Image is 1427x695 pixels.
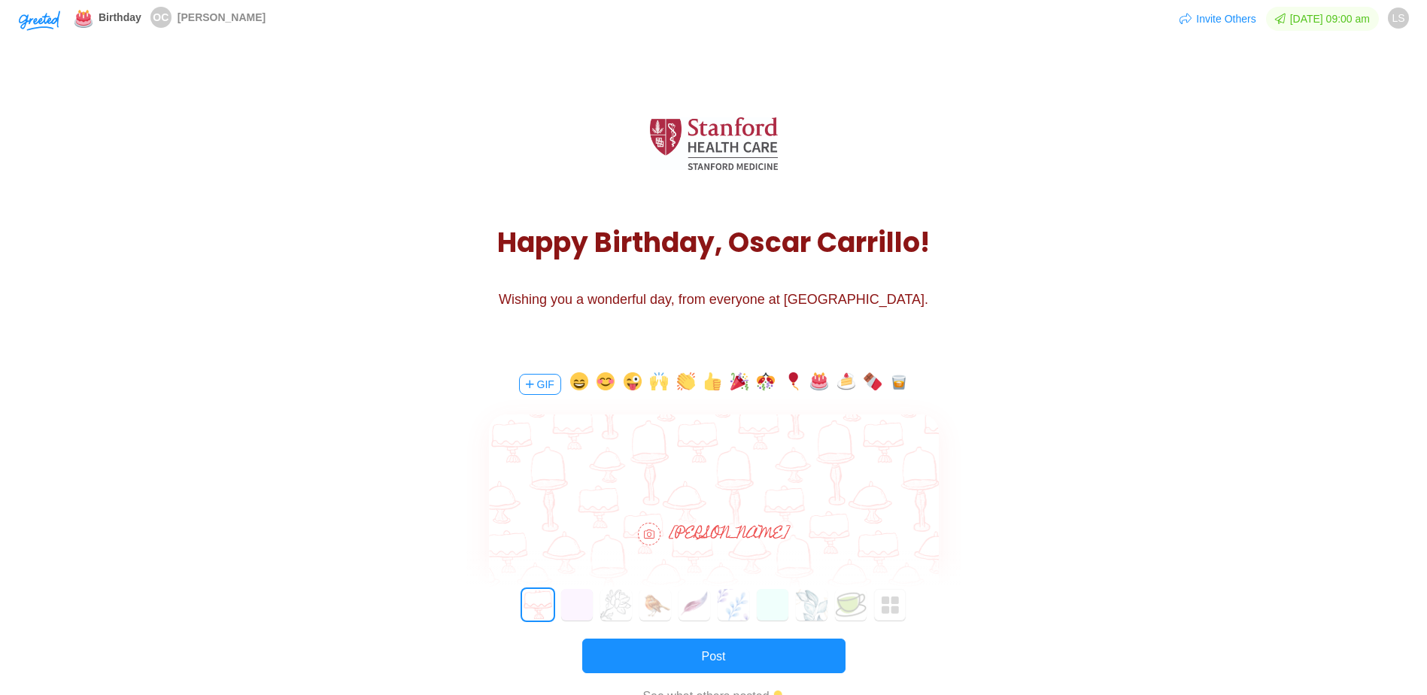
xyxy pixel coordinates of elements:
[730,372,748,396] button: emoji
[639,589,671,621] button: 3
[835,589,867,621] button: 8
[650,117,778,171] img: Greeted
[796,589,827,621] button: 7
[718,589,749,621] button: 5
[810,372,828,396] button: emoji
[74,7,93,27] span: emoji
[519,374,561,395] button: GIF
[784,372,802,396] button: emoji
[570,372,588,396] button: emoji
[1392,8,1404,29] span: LS
[1179,7,1256,31] button: Invite Others
[650,372,668,396] button: emoji
[679,589,710,621] button: 4
[703,372,721,396] button: emoji
[837,372,855,396] button: emoji
[99,11,141,23] span: Birthday
[864,372,882,396] button: emoji
[677,372,695,396] button: emoji
[561,589,593,621] button: 1
[178,11,266,23] span: [PERSON_NAME]
[624,372,642,396] button: emoji
[153,7,169,28] span: OC
[597,372,615,396] button: emoji
[600,589,632,621] button: 2
[757,589,788,621] button: 6
[890,372,908,396] button: emoji
[522,589,554,621] button: 0
[757,372,775,396] button: emoji
[488,290,940,308] div: Wishing you a wonderful day, from everyone at [GEOGRAPHIC_DATA].
[74,10,93,28] img: 🎂
[582,639,846,673] button: Post
[19,11,60,31] img: Greeted
[669,520,789,549] span: [PERSON_NAME]
[882,596,900,615] img: Greeted
[1266,7,1379,31] span: [DATE] 09:00 am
